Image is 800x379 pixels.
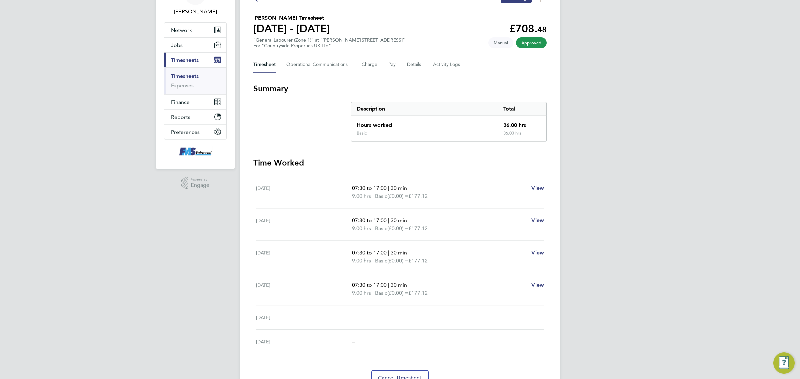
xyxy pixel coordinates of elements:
div: [DATE] [256,216,352,232]
button: Operational Communications [286,57,351,73]
span: (£0.00) = [387,257,408,264]
a: View [531,184,544,192]
div: Timesheets [164,67,226,94]
h3: Summary [253,83,547,94]
span: Lawrence Schott [164,8,227,16]
span: £177.12 [408,193,428,199]
span: Basic [375,192,387,200]
div: For "Countryside Properties UK Ltd" [253,43,405,49]
span: Network [171,27,192,33]
span: – [352,314,355,320]
a: View [531,216,544,224]
button: Activity Logs [433,57,461,73]
span: This timesheet was manually created. [488,37,513,48]
span: 9.00 hrs [352,225,371,231]
button: Pay [388,57,396,73]
div: Total [498,102,546,116]
div: [DATE] [256,313,352,321]
span: (£0.00) = [387,225,408,231]
a: Powered byEngage [181,177,210,189]
span: 30 min [391,185,407,191]
a: Expenses [171,82,194,89]
a: View [531,249,544,257]
span: £177.12 [408,257,428,264]
span: Basic [375,224,387,232]
span: £177.12 [408,290,428,296]
span: Preferences [171,129,200,135]
span: View [531,217,544,223]
span: Basic [375,257,387,265]
span: 30 min [391,282,407,288]
div: 36.00 hrs [498,131,546,141]
span: 07:30 to 17:00 [352,282,387,288]
span: | [388,217,389,223]
span: | [372,225,374,231]
span: £177.12 [408,225,428,231]
img: f-mead-logo-retina.png [178,146,213,157]
app-decimal: £708. [509,22,547,35]
a: Timesheets [171,73,199,79]
span: 07:30 to 17:00 [352,249,387,256]
span: 48 [537,25,547,34]
button: Charge [362,57,378,73]
span: Powered by [191,177,209,183]
div: "General Labourer (Zone 1)" at "[PERSON_NAME][STREET_ADDRESS]" [253,37,405,49]
span: | [388,282,389,288]
button: Timesheets [164,53,226,67]
span: Jobs [171,42,183,48]
span: Timesheets [171,57,199,63]
button: Preferences [164,125,226,139]
div: Description [351,102,498,116]
a: Go to home page [164,146,227,157]
span: This timesheet has been approved. [516,37,547,48]
span: View [531,185,544,191]
h2: [PERSON_NAME] Timesheet [253,14,330,22]
h3: Time Worked [253,158,547,168]
span: Engage [191,183,209,188]
button: Engage Resource Center [773,352,795,374]
span: 07:30 to 17:00 [352,185,387,191]
div: [DATE] [256,249,352,265]
span: 30 min [391,217,407,223]
span: (£0.00) = [387,193,408,199]
span: 30 min [391,249,407,256]
span: – [352,338,355,345]
div: [DATE] [256,184,352,200]
span: 07:30 to 17:00 [352,217,387,223]
button: Reports [164,110,226,124]
span: 9.00 hrs [352,193,371,199]
span: | [388,185,389,191]
span: Reports [171,114,190,120]
button: Jobs [164,38,226,52]
span: 9.00 hrs [352,257,371,264]
span: | [372,290,374,296]
span: | [372,257,374,264]
a: View [531,281,544,289]
button: Timesheet [253,57,276,73]
div: [DATE] [256,338,352,346]
span: 9.00 hrs [352,290,371,296]
span: View [531,249,544,256]
span: View [531,282,544,288]
button: Details [407,57,422,73]
h1: [DATE] - [DATE] [253,22,330,35]
span: Basic [375,289,387,297]
span: Finance [171,99,190,105]
div: [DATE] [256,281,352,297]
div: Basic [357,131,367,136]
div: 36.00 hrs [498,116,546,131]
span: | [372,193,374,199]
button: Finance [164,95,226,109]
span: | [388,249,389,256]
div: Hours worked [351,116,498,131]
div: Summary [351,102,547,142]
span: (£0.00) = [387,290,408,296]
button: Network [164,23,226,37]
